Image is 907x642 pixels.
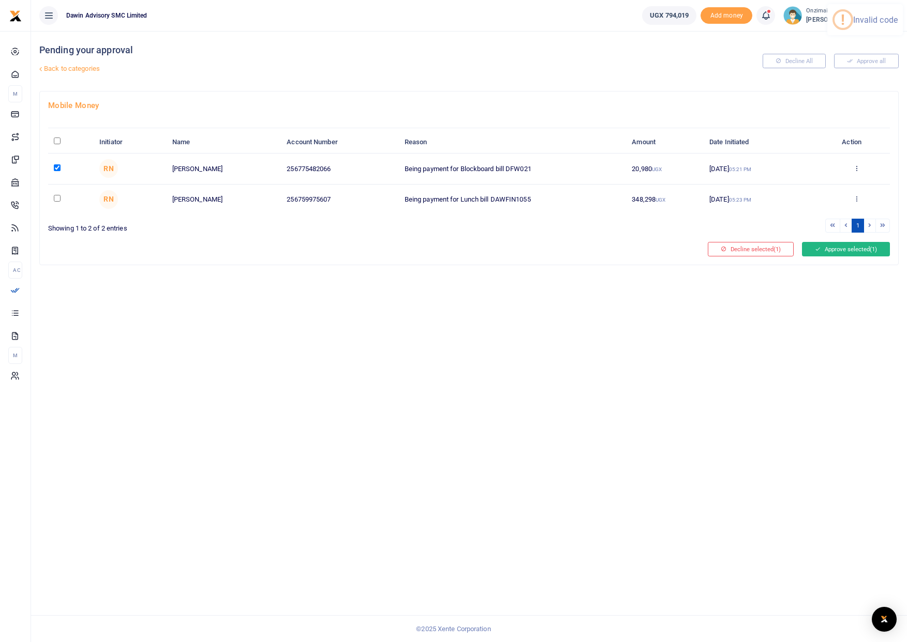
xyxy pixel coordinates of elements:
[701,7,752,24] li: Toup your wallet
[701,7,752,24] span: Add money
[281,154,398,184] td: 256775482066
[802,242,890,256] button: Approve selected(1)
[870,246,877,253] span: (1)
[39,44,609,56] h4: Pending your approval
[841,11,845,28] div: !
[94,131,167,154] th: Initiator: activate to sort column ascending
[704,131,823,154] th: Date Initiated: activate to sort column ascending
[823,131,890,154] th: Action: activate to sort column ascending
[642,6,696,25] a: UGX 794,019
[638,6,701,25] li: Wallet ballance
[626,154,704,184] td: 20,980
[281,131,398,154] th: Account Number: activate to sort column ascending
[708,242,794,256] button: Decline selected(1)
[774,246,781,253] span: (1)
[8,347,22,364] li: M
[48,218,465,234] div: Showing 1 to 2 of 2 entries
[399,185,627,215] td: Being payment for Lunch bill DAWFIN1055
[652,166,662,172] small: UGX
[701,11,752,19] a: Add money
[853,15,898,25] div: Invalid code
[9,10,22,22] img: logo-small
[806,15,899,24] span: [PERSON_NAME] SMC Limited
[167,131,281,154] th: Name: activate to sort column ascending
[399,154,627,184] td: Being payment for Blockboard bill DFW021
[729,166,752,172] small: 05:21 PM
[48,100,890,111] h4: Mobile Money
[8,262,22,279] li: Ac
[704,185,823,215] td: [DATE]
[806,7,899,16] small: Onzimai [PERSON_NAME]
[167,154,281,184] td: [PERSON_NAME]
[281,185,398,215] td: 256759975607
[99,159,118,178] span: Ritah Nanteza
[626,131,704,154] th: Amount: activate to sort column ascending
[704,154,823,184] td: [DATE]
[872,607,897,632] div: Open Intercom Messenger
[9,11,22,19] a: logo-small logo-large logo-large
[62,11,152,20] span: Dawin Advisory SMC Limited
[48,131,94,154] th: : activate to sort column descending
[783,6,899,25] a: profile-user Onzimai [PERSON_NAME] [PERSON_NAME] SMC Limited
[729,197,752,203] small: 05:23 PM
[167,185,281,215] td: [PERSON_NAME]
[399,131,627,154] th: Reason: activate to sort column ascending
[99,190,118,209] span: Ritah Nanteza
[852,219,864,233] a: 1
[626,185,704,215] td: 348,298
[656,197,665,203] small: UGX
[783,6,802,25] img: profile-user
[37,60,609,78] a: Back to categories
[650,10,689,21] span: UGX 794,019
[8,85,22,102] li: M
